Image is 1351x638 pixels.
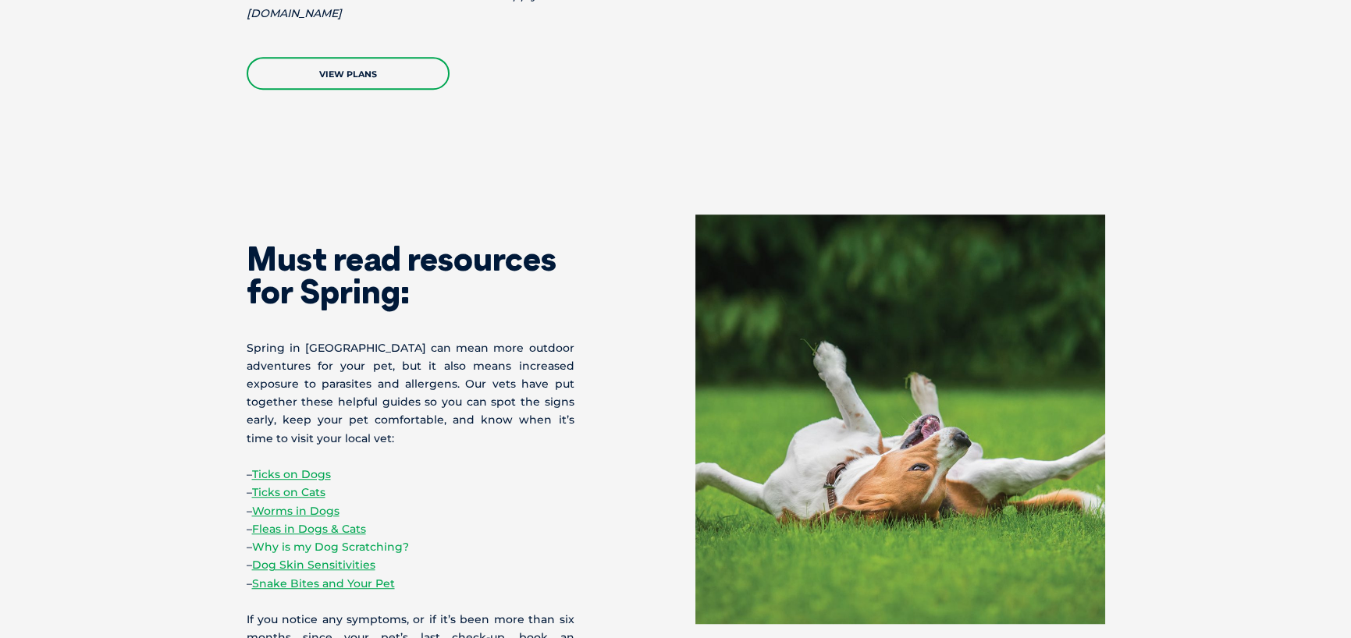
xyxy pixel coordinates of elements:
a: Dog Skin Sensitivities [252,558,375,572]
a: Worms in Dogs [252,504,340,518]
a: Ticks on Dogs [252,467,331,481]
a: Ticks on Cats [252,485,325,499]
a: Fleas in Dogs & Cats [252,522,366,536]
p: – – – – – – – [247,466,574,593]
a: View Plans [247,57,450,90]
p: Spring in [GEOGRAPHIC_DATA] can mean more outdoor adventures for your pet, but it also means incr... [247,339,574,448]
a: Why is my Dog Scratching? [252,540,409,554]
a: Snake Bites and Your Pet [252,576,395,590]
h2: Must read resources for Spring: [247,243,574,308]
